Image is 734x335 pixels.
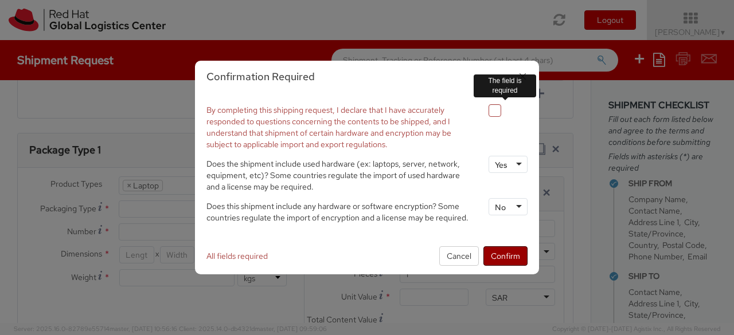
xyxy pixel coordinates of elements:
[483,246,528,266] button: Confirm
[206,251,268,261] span: All fields required
[206,105,451,149] span: By completing this shipping request, I declare that I have accurately responded to questions conc...
[439,246,479,266] button: Cancel
[206,159,460,192] span: Does the shipment include used hardware (ex: laptops, server, network, equipment, etc)? Some coun...
[495,202,506,213] div: No
[206,201,468,223] span: Does this shipment include any hardware or software encryption? Some countries regulate the impor...
[495,159,507,171] div: Yes
[206,69,528,84] h3: Confirmation Required
[474,74,536,97] div: The field is required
